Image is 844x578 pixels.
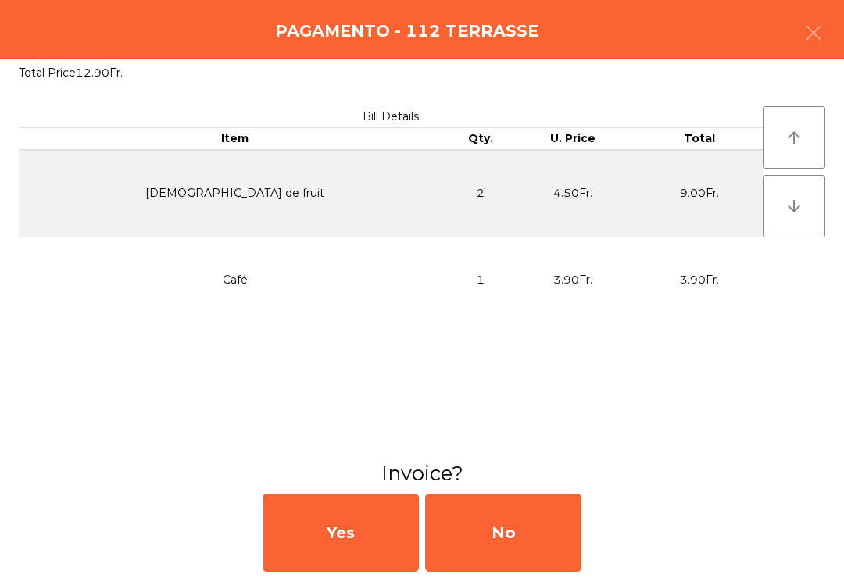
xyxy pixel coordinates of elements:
[763,175,825,237] button: arrow_downward
[636,128,763,150] th: Total
[263,494,419,572] div: Yes
[452,237,510,323] td: 1
[425,494,581,572] div: No
[785,128,803,147] i: arrow_upward
[636,237,763,323] td: 3.90Fr.
[510,128,636,150] th: U. Price
[12,459,832,487] h3: Invoice?
[510,150,636,237] td: 4.50Fr.
[452,128,510,150] th: Qty.
[19,237,452,323] td: Café
[19,66,76,80] span: Total Price
[76,66,123,80] span: 12.90Fr.
[19,128,452,150] th: Item
[510,237,636,323] td: 3.90Fr.
[363,109,419,123] span: Bill Details
[785,197,803,216] i: arrow_downward
[275,20,538,43] h4: Pagamento - 112 TERRASSE
[763,106,825,169] button: arrow_upward
[19,150,452,237] td: [DEMOGRAPHIC_DATA] de fruit
[636,150,763,237] td: 9.00Fr.
[452,150,510,237] td: 2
